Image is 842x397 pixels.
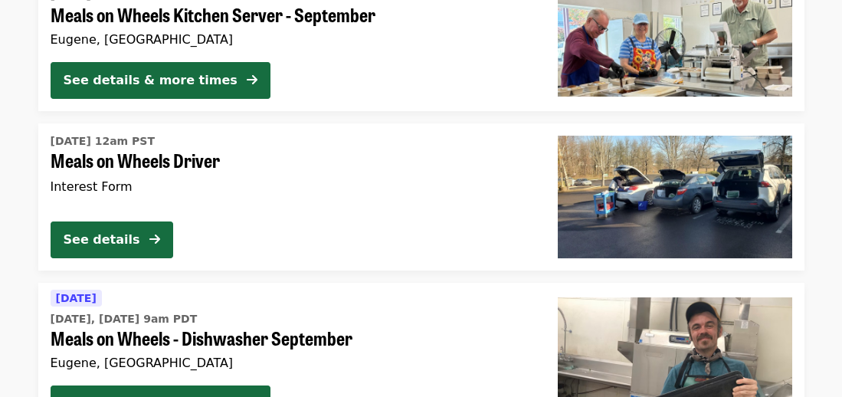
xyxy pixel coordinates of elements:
time: [DATE], [DATE] 9am PDT [51,311,198,327]
button: See details [51,221,173,258]
span: Meals on Wheels Driver [51,149,533,172]
a: See details for "Meals on Wheels Driver" [38,123,804,271]
span: [DATE] [56,292,97,304]
time: [DATE] 12am PST [51,133,155,149]
button: See details & more times [51,62,270,99]
img: Meals on Wheels Driver organized by FOOD For Lane County [558,136,792,258]
div: See details [64,231,140,249]
span: Meals on Wheels - Dishwasher September [51,327,533,349]
div: See details & more times [64,71,238,90]
span: Meals on Wheels Kitchen Server - September [51,4,533,26]
i: arrow-right icon [247,73,257,87]
i: arrow-right icon [149,232,160,247]
span: Interest Form [51,179,133,194]
div: Eugene, [GEOGRAPHIC_DATA] [51,356,533,370]
div: Eugene, [GEOGRAPHIC_DATA] [51,32,533,47]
